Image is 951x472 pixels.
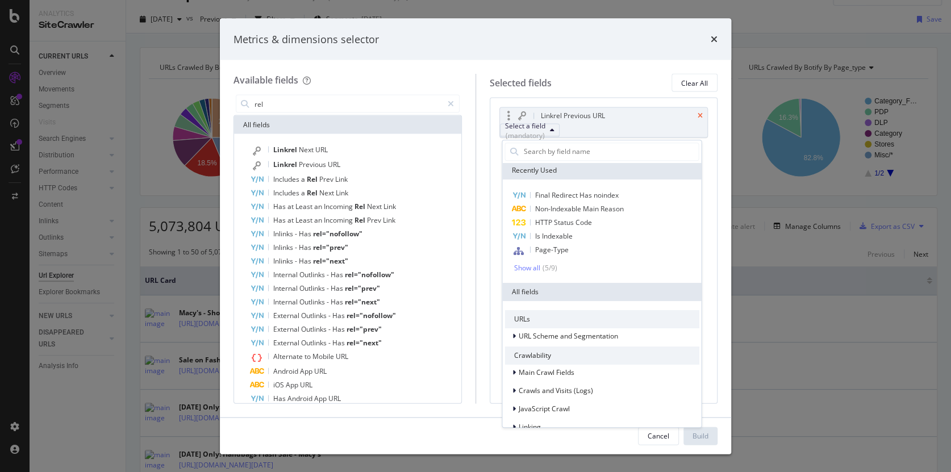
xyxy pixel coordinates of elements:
[273,283,299,293] span: Internal
[307,174,319,184] span: Rel
[648,431,669,440] div: Cancel
[220,18,731,454] div: modal
[299,145,315,154] span: Next
[328,394,341,403] span: URL
[314,394,328,403] span: App
[273,229,295,239] span: Inlinks
[327,270,331,279] span: -
[273,311,301,320] span: External
[273,380,286,390] span: iOS
[354,215,367,225] span: Rel
[315,145,328,154] span: URL
[540,262,557,274] div: ( 5 / 9 )
[327,297,331,307] span: -
[273,394,287,403] span: Has
[312,352,336,361] span: Mobile
[286,380,300,390] span: App
[299,243,313,252] span: Has
[504,310,699,328] div: URLs
[693,431,708,440] div: Build
[331,283,345,293] span: Has
[535,231,572,241] span: Is Indexable
[324,202,354,211] span: Incoming
[535,204,623,214] span: Non-Indexable Main Reason
[233,32,379,47] div: Metrics & dimensions selector
[336,188,348,198] span: Link
[327,283,331,293] span: -
[273,270,299,279] span: Internal
[671,74,718,92] button: Clear All
[319,188,336,198] span: Next
[683,427,718,445] button: Build
[367,215,383,225] span: Prev
[314,366,327,376] span: URL
[347,324,382,334] span: rel="prev"
[638,427,679,445] button: Cancel
[314,202,324,211] span: an
[305,352,312,361] span: to
[328,338,332,348] span: -
[273,366,300,376] span: Android
[518,331,618,341] span: URL Scheme and Segmentation
[295,256,299,266] span: -
[295,229,299,239] span: -
[273,215,287,225] span: Has
[347,338,382,348] span: rel="next"
[331,297,345,307] span: Has
[300,366,314,376] span: App
[711,32,718,47] div: times
[287,215,295,225] span: at
[299,160,328,169] span: Previous
[273,145,299,154] span: Linkrel
[518,367,574,377] span: Main Crawl Fields
[301,324,328,334] span: Outlinks
[345,283,380,293] span: rel="prev"
[518,404,569,413] span: JavaScript Crawl
[234,116,461,134] div: All fields
[502,283,701,301] div: All fields
[504,346,699,365] div: Crawlability
[345,297,380,307] span: rel="next"
[300,380,312,390] span: URL
[332,338,347,348] span: Has
[328,160,340,169] span: URL
[490,76,552,89] div: Selected fields
[295,243,299,252] span: -
[301,311,328,320] span: Outlinks
[287,202,295,211] span: at
[273,202,287,211] span: Has
[698,112,703,119] div: times
[299,297,327,307] span: Outlinks
[535,190,618,200] span: Final Redirect Has noindex
[301,338,328,348] span: Outlinks
[505,121,545,140] div: Select a field
[535,218,591,227] span: HTTP Status Code
[313,256,348,266] span: rel="next"
[299,283,327,293] span: Outlinks
[301,188,307,198] span: a
[345,270,394,279] span: rel="nofollow"
[332,311,347,320] span: Has
[383,215,395,225] span: Link
[273,297,299,307] span: Internal
[287,394,314,403] span: Android
[335,174,348,184] span: Link
[499,107,708,138] div: Linkrel Previous URLtimesSelect a field(mandatory)Recently UsedFinal Redirect Has noindexNon-Inde...
[253,95,443,112] input: Search by field name
[301,174,307,184] span: a
[502,161,701,179] div: Recently Used
[295,215,314,225] span: Least
[505,131,545,140] div: (mandatory)
[331,270,345,279] span: Has
[314,215,324,225] span: an
[347,311,396,320] span: rel="nofollow"
[541,110,605,122] div: Linkrel Previous URL
[328,311,332,320] span: -
[295,202,314,211] span: Least
[518,386,593,395] span: Crawls and Visits (Logs)
[273,338,301,348] span: External
[324,215,354,225] span: Incoming
[273,160,299,169] span: Linkrel
[332,324,347,334] span: Has
[273,188,301,198] span: Includes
